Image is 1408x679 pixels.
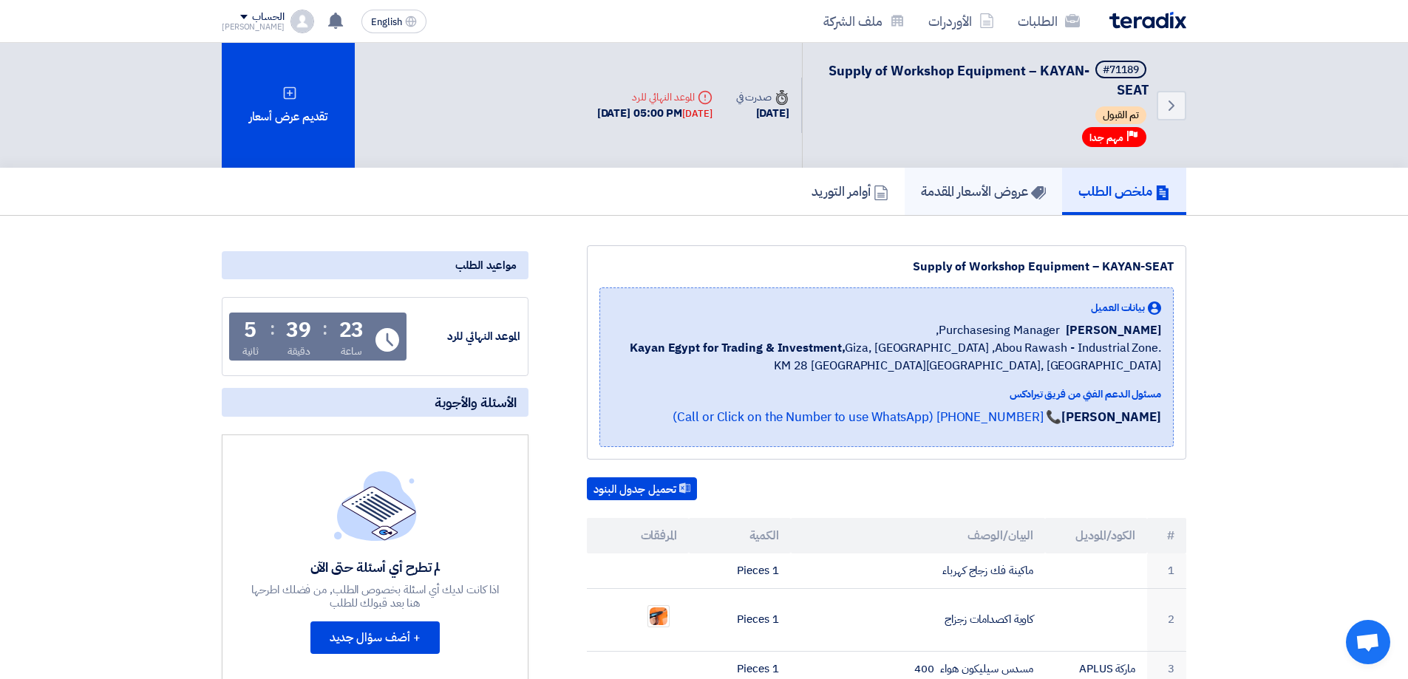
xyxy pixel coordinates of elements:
div: : [322,315,327,342]
h5: Supply of Workshop Equipment – KAYAN-SEAT [820,61,1149,99]
th: البيان/الوصف [791,518,1046,553]
td: كاوية اكصدامات زجزاج [791,588,1046,651]
div: : [270,315,275,342]
div: Supply of Workshop Equipment – KAYAN-SEAT [599,258,1174,276]
span: Supply of Workshop Equipment – KAYAN-SEAT [829,61,1149,100]
th: # [1147,518,1186,553]
span: English [371,17,402,27]
div: دقيقة [288,344,310,359]
span: Purchasesing Manager, [936,321,1060,339]
div: ثانية [242,344,259,359]
a: دردشة مفتوحة [1346,620,1390,664]
span: [PERSON_NAME] [1066,321,1161,339]
h5: أوامر التوريد [812,182,888,199]
a: الأوردرات [916,4,1006,38]
div: صدرت في [736,89,789,105]
div: الموعد النهائي للرد [409,328,520,345]
td: 2 [1147,588,1186,651]
span: Giza, [GEOGRAPHIC_DATA] ,Abou Rawash - Industrial Zone. KM 28 [GEOGRAPHIC_DATA][GEOGRAPHIC_DATA],... [612,339,1161,375]
div: اذا كانت لديك أي اسئلة بخصوص الطلب, من فضلك اطرحها هنا بعد قبولك للطلب [250,583,501,610]
th: الكود/الموديل [1045,518,1147,553]
a: 📞 [PHONE_NUMBER] (Call or Click on the Number to use WhatsApp) [673,408,1061,426]
img: empty_state_list.svg [334,471,417,540]
div: #71189 [1103,65,1139,75]
a: ملف الشركة [812,4,916,38]
a: عروض الأسعار المقدمة [905,168,1062,215]
a: الطلبات [1006,4,1092,38]
div: تقديم عرض أسعار [222,43,355,168]
h5: عروض الأسعار المقدمة [921,182,1046,199]
td: 1 Pieces [689,553,791,588]
div: الحساب [252,11,284,24]
img: Teradix logo [1109,12,1186,29]
button: تحميل جدول البنود [587,477,697,501]
div: مسئول الدعم الفني من فريق تيرادكس [612,386,1161,402]
button: + أضف سؤال جديد [310,621,440,654]
a: أوامر التوريد [795,168,905,215]
div: [DATE] [682,106,712,121]
div: 5 [244,320,256,341]
img: profile_test.png [290,10,314,33]
div: [DATE] 05:00 PM [597,105,712,122]
td: ماكينة فك زجاج كهرباء [791,553,1046,588]
div: [PERSON_NAME] [222,23,285,31]
div: لم تطرح أي أسئلة حتى الآن [250,559,501,576]
td: 1 [1147,553,1186,588]
div: مواعيد الطلب [222,251,528,279]
th: الكمية [689,518,791,553]
a: ملخص الطلب [1062,168,1186,215]
div: [DATE] [736,105,789,122]
span: بيانات العميل [1091,300,1145,315]
div: 23 [339,320,364,341]
button: English [361,10,426,33]
b: Kayan Egypt for Trading & Investment, [630,339,845,357]
td: 1 Pieces [689,588,791,651]
th: المرفقات [587,518,689,553]
div: الموعد النهائي للرد [597,89,712,105]
h5: ملخص الطلب [1078,182,1170,199]
div: 39 [286,320,311,341]
span: تم القبول [1095,106,1146,124]
strong: [PERSON_NAME] [1061,408,1161,426]
div: ساعة [341,344,362,359]
span: الأسئلة والأجوبة [435,394,517,411]
span: مهم جدا [1089,131,1123,145]
img: ___1756278583485.jpeg [648,606,669,627]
